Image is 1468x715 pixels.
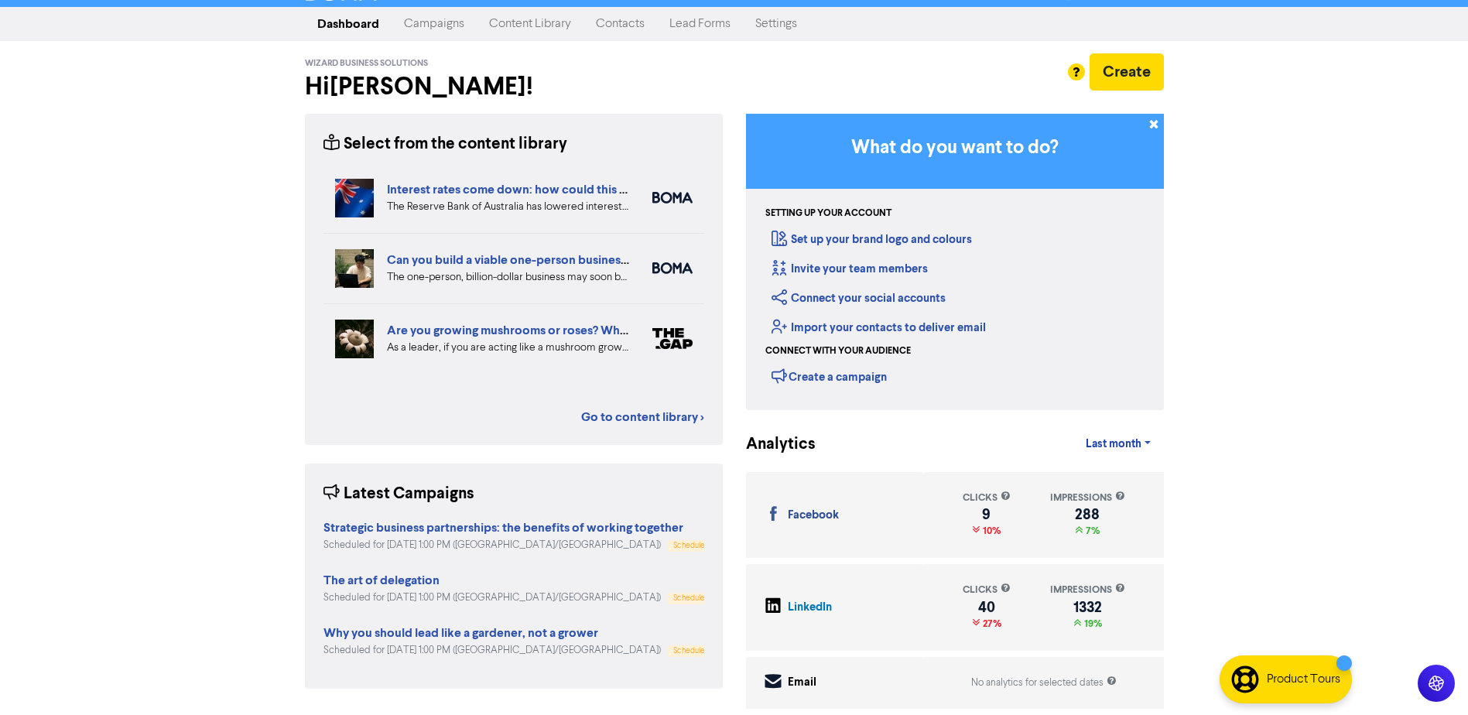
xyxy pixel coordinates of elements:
[323,520,683,535] strong: Strategic business partnerships: the benefits of working together
[323,575,440,587] a: The art of delegation
[323,573,440,588] strong: The art of delegation
[1086,437,1141,451] span: Last month
[963,491,1011,505] div: clicks
[305,58,428,69] span: Wizard Business Solutions
[673,542,710,549] span: Scheduled
[772,232,972,247] a: Set up your brand logo and colours
[392,9,477,39] a: Campaigns
[1050,601,1125,614] div: 1332
[788,599,832,617] div: LinkedIn
[772,364,887,388] div: Create a campaign
[652,262,693,274] img: boma
[323,522,683,535] a: Strategic business partnerships: the benefits of working together
[971,676,1117,690] div: No analytics for selected dates
[1090,53,1164,91] button: Create
[323,482,474,506] div: Latest Campaigns
[746,433,796,457] div: Analytics
[788,674,816,692] div: Email
[743,9,809,39] a: Settings
[1391,641,1468,715] iframe: Chat Widget
[673,594,710,602] span: Scheduled
[673,647,710,655] span: Scheduled
[387,252,631,268] a: Can you build a viable one-person business?
[765,344,911,358] div: Connect with your audience
[387,182,786,197] a: Interest rates come down: how could this affect your business finances?
[323,132,567,156] div: Select from the content library
[1050,508,1125,521] div: 288
[583,9,657,39] a: Contacts
[772,291,946,306] a: Connect your social accounts
[963,508,1011,521] div: 9
[323,590,704,605] div: Scheduled for [DATE] 1:00 PM ([GEOGRAPHIC_DATA]/[GEOGRAPHIC_DATA])
[772,320,986,335] a: Import your contacts to deliver email
[323,643,704,658] div: Scheduled for [DATE] 1:00 PM ([GEOGRAPHIC_DATA]/[GEOGRAPHIC_DATA])
[1050,491,1125,505] div: impressions
[305,72,723,101] h2: Hi [PERSON_NAME] !
[387,340,629,356] div: As a leader, if you are acting like a mushroom grower you’re unlikely to have a clear plan yourse...
[769,137,1141,159] h3: What do you want to do?
[1050,583,1125,597] div: impressions
[746,114,1164,410] div: Getting Started in BOMA
[772,262,928,276] a: Invite your team members
[657,9,743,39] a: Lead Forms
[1081,617,1102,630] span: 19%
[963,583,1011,597] div: clicks
[323,538,704,552] div: Scheduled for [DATE] 1:00 PM ([GEOGRAPHIC_DATA]/[GEOGRAPHIC_DATA])
[387,199,629,215] div: The Reserve Bank of Australia has lowered interest rates. What does a drop in interest rates mean...
[1083,525,1100,537] span: 7%
[652,192,693,204] img: boma
[323,625,598,641] strong: Why you should lead like a gardener, not a grower
[387,269,629,286] div: The one-person, billion-dollar business may soon become a reality. But what are the pros and cons...
[765,207,891,221] div: Setting up your account
[980,525,1001,537] span: 10%
[581,408,704,426] a: Go to content library >
[963,601,1011,614] div: 40
[323,628,598,640] a: Why you should lead like a gardener, not a grower
[387,323,875,338] a: Are you growing mushrooms or roses? Why you should lead like a gardener, not a grower
[980,617,1001,630] span: 27%
[788,507,839,525] div: Facebook
[652,328,693,349] img: thegap
[305,9,392,39] a: Dashboard
[1073,429,1163,460] a: Last month
[477,9,583,39] a: Content Library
